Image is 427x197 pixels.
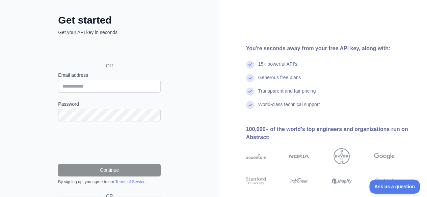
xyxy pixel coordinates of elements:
iframe: reCAPTCHA [58,129,161,156]
button: Continue [58,164,161,176]
img: bayer [333,148,350,164]
div: 15+ powerful API's [258,61,297,74]
img: check mark [246,74,254,82]
a: Terms of Service [115,179,145,184]
p: Get your API key in seconds [58,29,161,36]
img: nokia [289,148,309,164]
img: check mark [246,61,254,69]
img: check mark [246,88,254,96]
label: Password [58,101,161,107]
img: google [374,148,395,164]
iframe: Toggle Customer Support [369,179,420,194]
img: airbnb [374,176,395,186]
img: shopify [331,176,352,186]
img: payoneer [289,176,309,186]
div: 100,000+ of the world's top engineers and organizations run on Abstract: [246,125,417,141]
div: World-class technical support [258,101,320,114]
img: stanford university [246,176,267,186]
h2: Get started [58,14,161,26]
label: Email address [58,72,161,78]
div: You're seconds away from your free API key, along with: [246,44,417,53]
iframe: Sign in with Google Button [55,43,163,58]
span: OR [101,62,118,69]
div: By signing up, you agree to our . [58,179,161,185]
div: Generous free plans [258,74,301,88]
div: Transparent and fair pricing [258,88,316,101]
img: check mark [246,101,254,109]
img: accenture [246,148,267,164]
